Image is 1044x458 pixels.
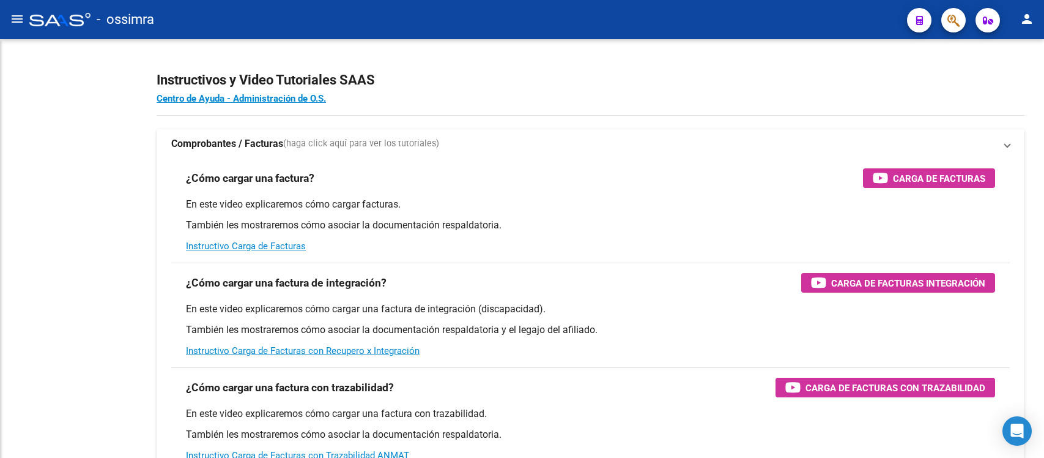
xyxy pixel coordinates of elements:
p: También les mostraremos cómo asociar la documentación respaldatoria. [186,219,995,232]
span: (haga click aquí para ver los tutoriales) [283,137,439,151]
mat-icon: menu [10,12,24,26]
strong: Comprobantes / Facturas [171,137,283,151]
a: Centro de Ayuda - Administración de O.S. [157,93,326,104]
p: En este video explicaremos cómo cargar facturas. [186,198,995,211]
mat-icon: person [1020,12,1034,26]
button: Carga de Facturas [863,168,995,188]
h3: ¿Cómo cargar una factura con trazabilidad? [186,379,394,396]
p: También les mostraremos cómo asociar la documentación respaldatoria. [186,428,995,441]
p: En este video explicaremos cómo cargar una factura de integración (discapacidad). [186,302,995,316]
span: Carga de Facturas [893,171,985,186]
mat-expansion-panel-header: Comprobantes / Facturas(haga click aquí para ver los tutoriales) [157,129,1024,159]
button: Carga de Facturas Integración [801,273,995,293]
a: Instructivo Carga de Facturas con Recupero x Integración [186,345,420,356]
button: Carga de Facturas con Trazabilidad [776,378,995,397]
h2: Instructivos y Video Tutoriales SAAS [157,69,1024,92]
span: - ossimra [97,6,154,33]
span: Carga de Facturas Integración [831,276,985,291]
h3: ¿Cómo cargar una factura? [186,170,314,187]
div: Open Intercom Messenger [1002,416,1032,446]
span: Carga de Facturas con Trazabilidad [805,380,985,396]
a: Instructivo Carga de Facturas [186,241,306,252]
h3: ¿Cómo cargar una factura de integración? [186,274,387,291]
p: En este video explicaremos cómo cargar una factura con trazabilidad. [186,407,995,421]
p: También les mostraremos cómo asociar la documentación respaldatoria y el legajo del afiliado. [186,323,995,337]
